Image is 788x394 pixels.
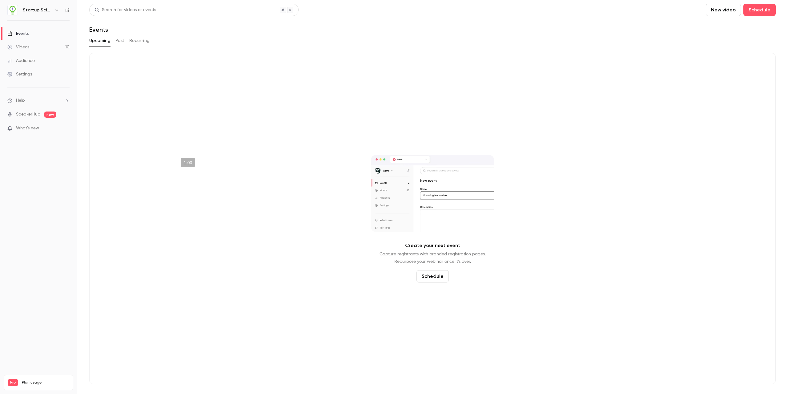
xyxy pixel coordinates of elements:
a: SpeakerHub [16,111,40,118]
div: Events [7,30,29,37]
span: Help [16,97,25,104]
h6: Startup Science [23,7,52,13]
span: What's new [16,125,39,132]
span: Pro [8,379,18,386]
iframe: Noticeable Trigger [62,126,70,131]
div: Settings [7,71,32,77]
div: Videos [7,44,29,50]
button: New video [706,4,741,16]
span: Plan usage [22,380,69,385]
div: Audience [7,58,35,64]
p: Create your next event [405,242,460,249]
p: Capture registrants with branded registration pages. Repurpose your webinar once it's over. [380,250,486,265]
span: new [44,112,56,118]
button: Upcoming [89,36,111,46]
li: help-dropdown-opener [7,97,70,104]
button: Past [115,36,124,46]
button: Recurring [129,36,150,46]
img: Startup Science [8,5,18,15]
div: Search for videos or events [94,7,156,13]
button: Schedule [743,4,776,16]
button: Schedule [416,270,449,282]
h1: Events [89,26,108,33]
